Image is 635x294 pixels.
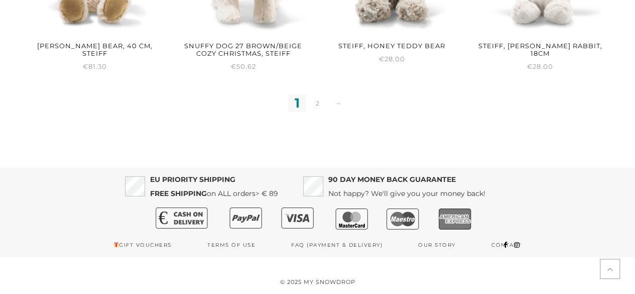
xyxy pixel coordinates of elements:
[231,62,256,70] span: 50.62
[83,62,107,70] span: 81.30
[83,62,88,70] span: €
[175,39,312,61] h2: Snuffy dog ​​27 brown/beige Cozy Christmas, Steiff
[207,238,256,252] a: Terms of use
[288,94,306,112] span: 1
[150,175,235,198] strong: EU PRIORITY SHIPPING FREE SHIPPING
[27,39,164,61] h2: [PERSON_NAME] Bear, 40 cm, Steiff
[378,55,405,63] span: 28.00
[472,39,609,61] h2: Steiff, [PERSON_NAME] rabbit, 18cm
[328,175,456,184] strong: 90 DAY MONEY BACK GUARANTEE
[491,238,522,252] a: Contact
[378,55,384,63] span: €
[159,208,168,228] text: €
[231,62,236,70] span: €
[328,172,485,201] p: Not happy? We'll give you your money back!
[113,242,118,247] img: 🎁
[323,39,460,53] h2: Steiff, Honey Teddy bear
[291,238,383,252] a: FAQ (Payment & Delivery)
[418,238,456,252] a: Our story
[527,62,553,70] span: 28.00
[113,238,172,252] a: Gift vouchers
[309,94,326,112] a: 2
[527,62,533,70] span: €
[150,172,278,201] p: on ALL orders> € 89
[329,94,347,112] a: →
